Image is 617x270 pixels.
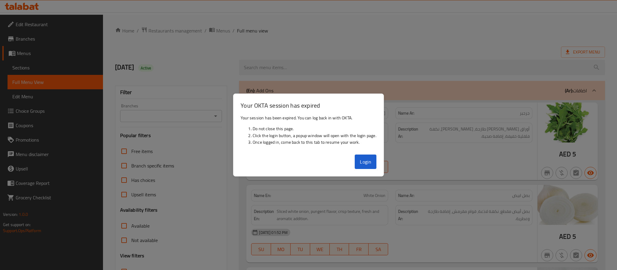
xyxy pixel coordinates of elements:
h3: Your OKTA session has expired [241,101,376,110]
button: Login [355,155,376,169]
div: Your session has been expired. You can log back in with OKTA. [233,112,384,152]
li: Once logged in, come back to this tab to resume your work. [253,139,376,146]
li: Click the login button, a popup window will open with the login page. [253,132,376,139]
li: Do not close this page. [253,125,376,132]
